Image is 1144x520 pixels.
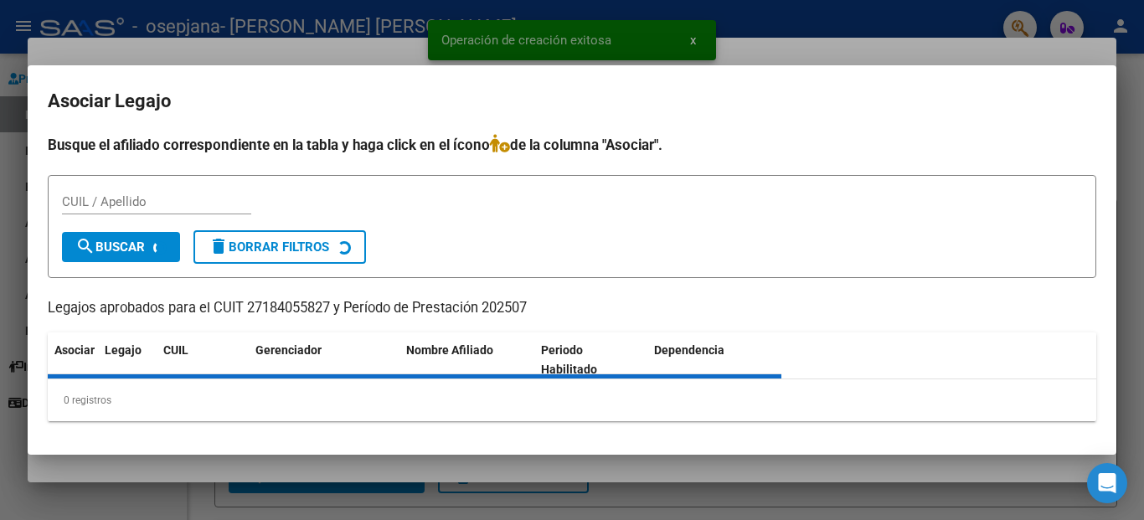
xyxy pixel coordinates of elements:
span: Periodo Habilitado [541,343,597,376]
datatable-header-cell: Gerenciador [249,332,399,388]
div: Open Intercom Messenger [1087,463,1127,503]
datatable-header-cell: Dependencia [647,332,782,388]
span: Dependencia [654,343,724,357]
span: Nombre Afiliado [406,343,493,357]
button: Buscar [62,232,180,262]
span: Borrar Filtros [209,239,329,255]
span: Legajo [105,343,142,357]
span: Asociar [54,343,95,357]
mat-icon: delete [209,236,229,256]
h4: Busque el afiliado correspondiente en la tabla y haga click en el ícono de la columna "Asociar". [48,134,1096,156]
datatable-header-cell: Asociar [48,332,98,388]
span: CUIL [163,343,188,357]
mat-icon: search [75,236,95,256]
datatable-header-cell: Periodo Habilitado [534,332,647,388]
p: Legajos aprobados para el CUIT 27184055827 y Período de Prestación 202507 [48,298,1096,319]
datatable-header-cell: Legajo [98,332,157,388]
span: Gerenciador [255,343,322,357]
h2: Asociar Legajo [48,85,1096,117]
button: Borrar Filtros [193,230,366,264]
datatable-header-cell: CUIL [157,332,249,388]
span: Buscar [75,239,145,255]
div: 0 registros [48,379,1096,421]
datatable-header-cell: Nombre Afiliado [399,332,534,388]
